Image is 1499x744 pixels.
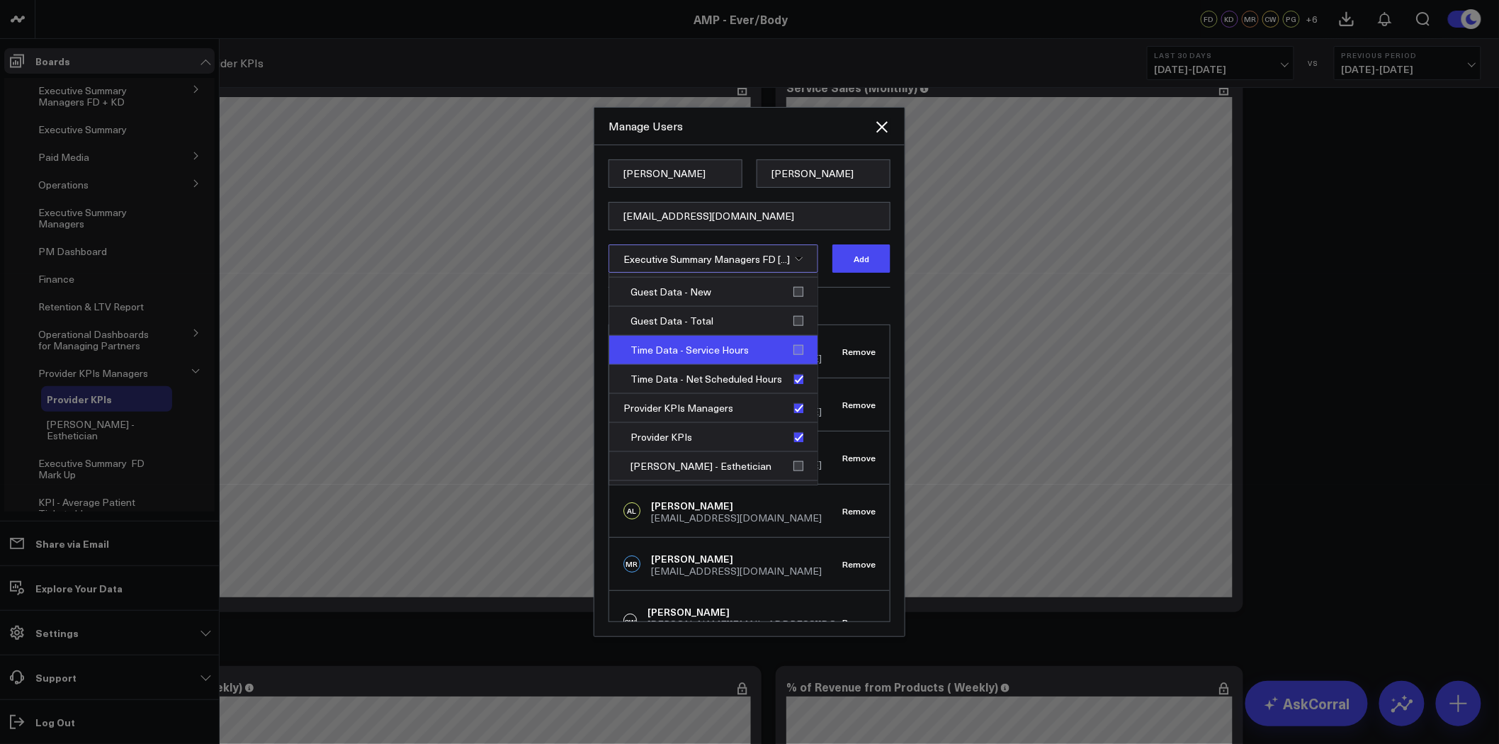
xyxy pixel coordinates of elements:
button: Remove [842,346,876,356]
div: [PERSON_NAME][EMAIL_ADDRESS][DOMAIN_NAME] [647,619,842,639]
button: Close [873,118,890,135]
button: Remove [842,617,876,627]
div: [EMAIL_ADDRESS][DOMAIN_NAME] [651,513,822,523]
div: CW [623,614,637,631]
input: Type email [609,202,890,230]
div: Manage Users [609,118,873,134]
input: Last name [757,159,890,188]
span: Executive Summary Managers FD [...] [623,252,790,266]
input: First name [609,159,742,188]
div: AL [623,502,640,519]
button: Remove [842,453,876,463]
div: [EMAIL_ADDRESS][DOMAIN_NAME] [651,566,822,576]
div: [PERSON_NAME] [651,552,822,566]
div: [PERSON_NAME] [647,605,842,619]
button: Remove [842,400,876,410]
button: Remove [842,506,876,516]
button: Remove [842,559,876,569]
div: MR [623,556,640,573]
button: Add [832,244,890,273]
div: [PERSON_NAME] [651,499,822,513]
